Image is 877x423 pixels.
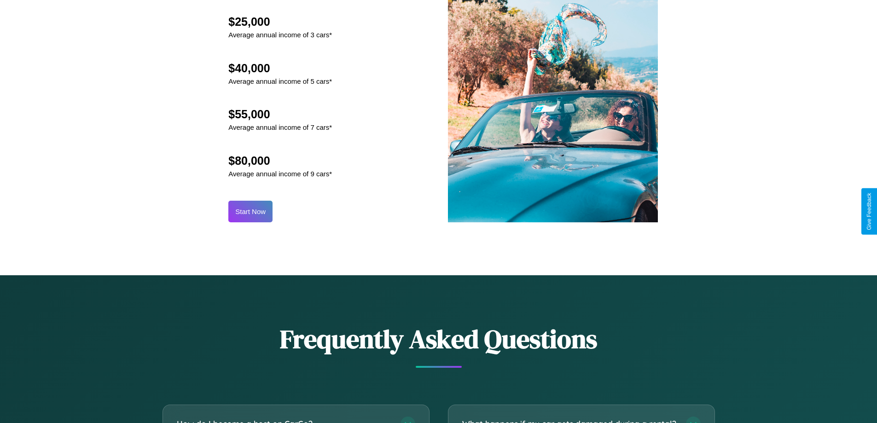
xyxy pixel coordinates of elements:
[228,29,332,41] p: Average annual income of 3 cars*
[228,168,332,180] p: Average annual income of 9 cars*
[228,201,273,222] button: Start Now
[866,193,872,230] div: Give Feedback
[163,321,715,357] h2: Frequently Asked Questions
[228,15,332,29] h2: $25,000
[228,154,332,168] h2: $80,000
[228,75,332,87] p: Average annual income of 5 cars*
[228,121,332,133] p: Average annual income of 7 cars*
[228,108,332,121] h2: $55,000
[228,62,332,75] h2: $40,000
